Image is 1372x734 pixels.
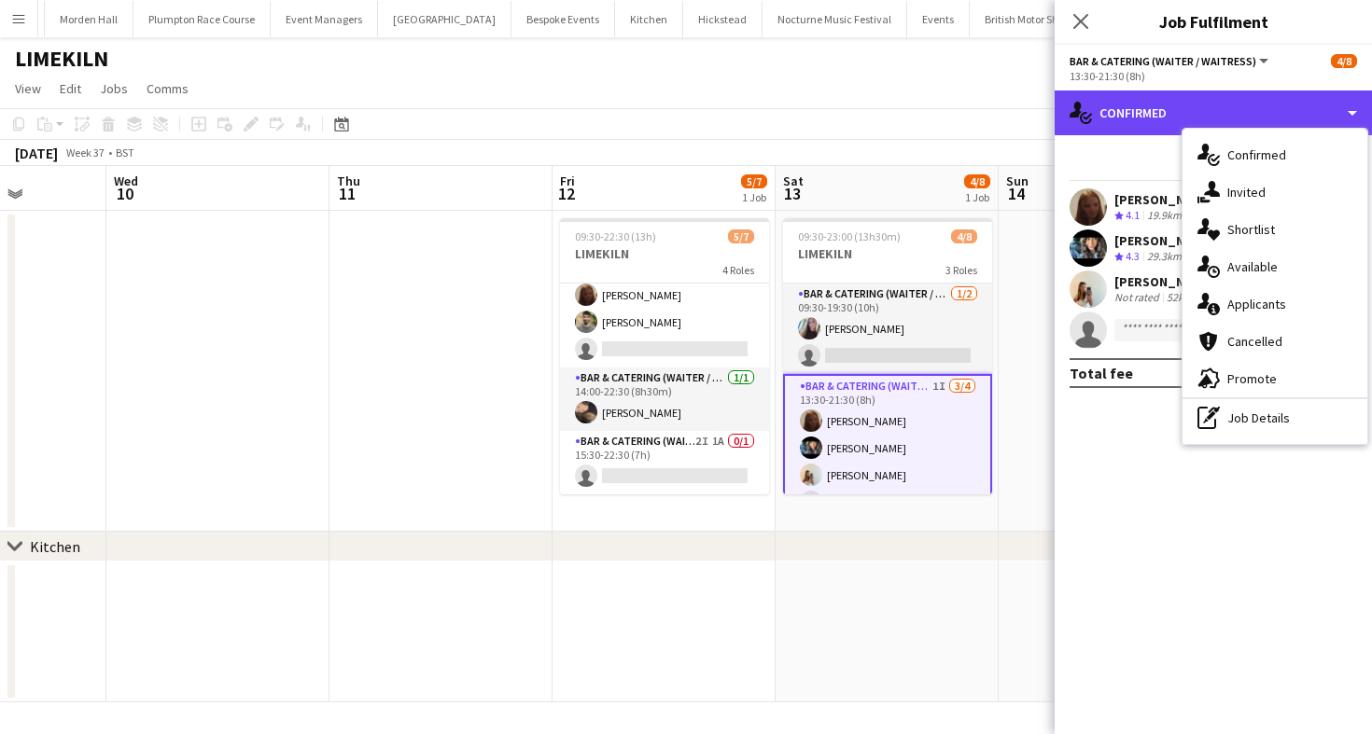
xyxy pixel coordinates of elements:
[45,1,133,37] button: Morden Hall
[560,173,575,189] span: Fri
[271,1,378,37] button: Event Managers
[683,1,763,37] button: Hickstead
[1227,333,1282,350] span: Cancelled
[1227,221,1275,238] span: Shortlist
[139,76,196,101] a: Comms
[1070,54,1271,68] button: Bar & Catering (Waiter / waitress)
[742,190,766,204] div: 1 Job
[1163,290,1197,305] div: 52km
[92,76,135,101] a: Jobs
[1070,54,1256,68] span: Bar & Catering (Waiter / waitress)
[1143,249,1185,265] div: 29.3km
[1114,273,1228,290] div: [PERSON_NAME]
[1114,191,1217,208] div: [PERSON_NAME]
[111,183,138,204] span: 10
[133,1,271,37] button: Plumpton Race Course
[511,1,615,37] button: Bespoke Events
[560,367,769,431] app-card-role: Bar & Catering (Waiter / waitress)1/114:00-22:30 (8h30m)[PERSON_NAME]
[763,1,907,37] button: Nocturne Music Festival
[783,173,804,189] span: Sat
[615,1,683,37] button: Kitchen
[114,173,138,189] span: Wed
[1070,364,1133,382] div: Total fee
[1006,173,1029,189] span: Sun
[557,183,575,204] span: 12
[147,80,189,97] span: Comms
[560,218,769,494] app-job-card: 09:30-22:30 (13h)5/7LIMEKILN4 Roles[PERSON_NAME]Bar & Catering (Waiter / waitress)3I3A2/314:00-21...
[722,263,754,277] span: 4 Roles
[30,537,80,556] div: Kitchen
[1227,296,1286,312] span: Applicants
[965,190,989,204] div: 1 Job
[334,183,360,204] span: 11
[783,245,992,262] h3: LIMEKILN
[1070,69,1357,83] div: 13:30-21:30 (8h)
[945,263,977,277] span: 3 Roles
[783,374,992,522] app-card-role: Bar & Catering (Waiter / waitress)1I3/413:30-21:30 (8h)[PERSON_NAME][PERSON_NAME][PERSON_NAME]
[970,1,1088,37] button: British Motor Show
[60,80,81,97] span: Edit
[116,145,134,159] div: BST
[1227,146,1286,163] span: Confirmed
[378,1,511,37] button: [GEOGRAPHIC_DATA]
[575,229,656,243] span: 09:30-22:30 (13h)
[1126,208,1140,222] span: 4.1
[100,80,128,97] span: Jobs
[1114,290,1163,305] div: Not rated
[1227,184,1266,201] span: Invited
[728,229,754,243] span: 5/7
[52,76,89,101] a: Edit
[1126,249,1140,263] span: 4.3
[1114,232,1217,249] div: [PERSON_NAME]
[1003,183,1029,204] span: 14
[560,250,769,367] app-card-role: Bar & Catering (Waiter / waitress)3I3A2/314:00-21:30 (7h30m)[PERSON_NAME][PERSON_NAME]
[1055,9,1372,34] h3: Job Fulfilment
[780,183,804,204] span: 13
[7,76,49,101] a: View
[741,174,767,188] span: 5/7
[1227,258,1278,275] span: Available
[15,144,58,162] div: [DATE]
[798,229,901,243] span: 09:30-23:00 (13h30m)
[951,229,977,243] span: 4/8
[907,1,970,37] button: Events
[1331,54,1357,68] span: 4/8
[337,173,360,189] span: Thu
[560,431,769,494] app-card-role: Bar & Catering (Waiter / waitress)2I1A0/115:30-22:30 (7h)
[15,45,108,73] h1: LIMEKILN
[783,218,992,494] app-job-card: 09:30-23:00 (13h30m)4/8LIMEKILN3 RolesBar & Catering (Waiter / waitress)1/209:30-19:30 (10h)[PERS...
[1055,90,1372,135] div: Confirmed
[1143,208,1185,224] div: 19.9km
[964,174,990,188] span: 4/8
[1183,399,1367,436] div: Job Details
[783,284,992,374] app-card-role: Bar & Catering (Waiter / waitress)1/209:30-19:30 (10h)[PERSON_NAME]
[15,80,41,97] span: View
[1227,370,1277,387] span: Promote
[560,245,769,262] h3: LIMEKILN
[62,145,108,159] span: Week 37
